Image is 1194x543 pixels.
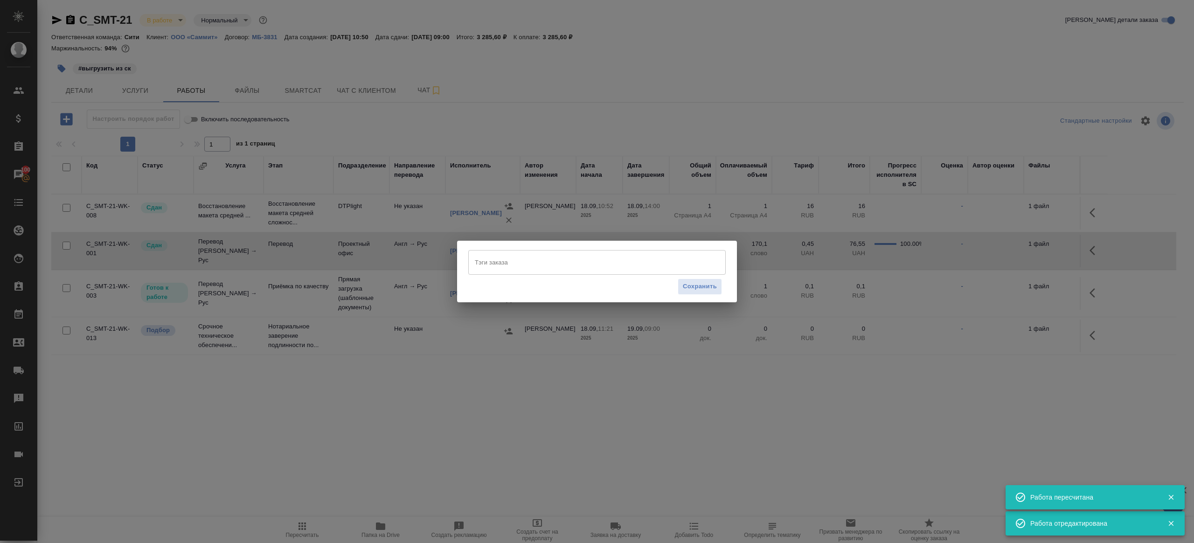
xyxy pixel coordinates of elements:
div: Работа пересчитана [1030,493,1153,502]
button: Сохранить [678,278,722,295]
div: Работа отредактирована [1030,519,1153,528]
button: Закрыть [1161,493,1180,501]
button: Закрыть [1161,519,1180,528]
span: Сохранить [683,281,717,292]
